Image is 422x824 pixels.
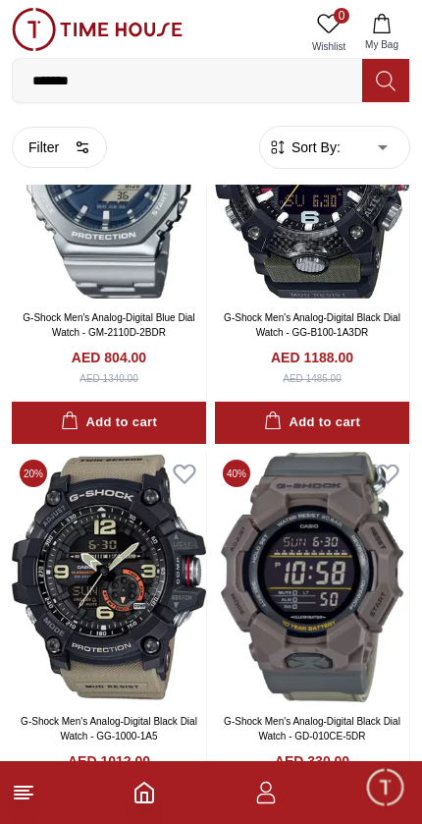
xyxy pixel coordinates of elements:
[224,312,400,338] a: G-Shock Men's Analog-Digital Black Dial Watch - GG-B100-1A3DR
[223,460,250,487] span: 40 %
[79,371,138,386] div: AED 1340.00
[304,39,353,54] span: Wishlist
[288,137,341,157] span: Sort By:
[132,781,156,804] a: Home
[264,412,360,434] div: Add to cart
[12,127,107,168] button: Filter
[224,716,400,742] a: G-Shock Men's Analog-Digital Black Dial Watch - GD-010CE-5DR
[12,452,206,702] img: G-Shock Men's Analog-Digital Black Dial Watch - GG-1000-1A5
[357,37,406,52] span: My Bag
[20,460,47,487] span: 20 %
[68,751,150,771] h4: AED 1012.00
[61,412,157,434] div: Add to cart
[334,8,349,24] span: 0
[21,716,197,742] a: G-Shock Men's Analog-Digital Black Dial Watch - GG-1000-1A5
[12,8,183,51] img: ...
[72,348,146,367] h4: AED 804.00
[12,402,206,444] button: Add to cart
[364,766,407,809] div: Chat Widget
[215,452,409,702] img: G-Shock Men's Analog-Digital Black Dial Watch - GD-010CE-5DR
[283,371,342,386] div: AED 1485.00
[304,8,353,58] a: 0Wishlist
[353,8,410,58] button: My Bag
[268,137,341,157] button: Sort By:
[271,348,353,367] h4: AED 1188.00
[215,402,409,444] button: Add to cart
[23,312,194,338] a: G-Shock Men's Analog-Digital Blue Dial Watch - GM-2110D-2BDR
[275,751,349,771] h4: AED 330.00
